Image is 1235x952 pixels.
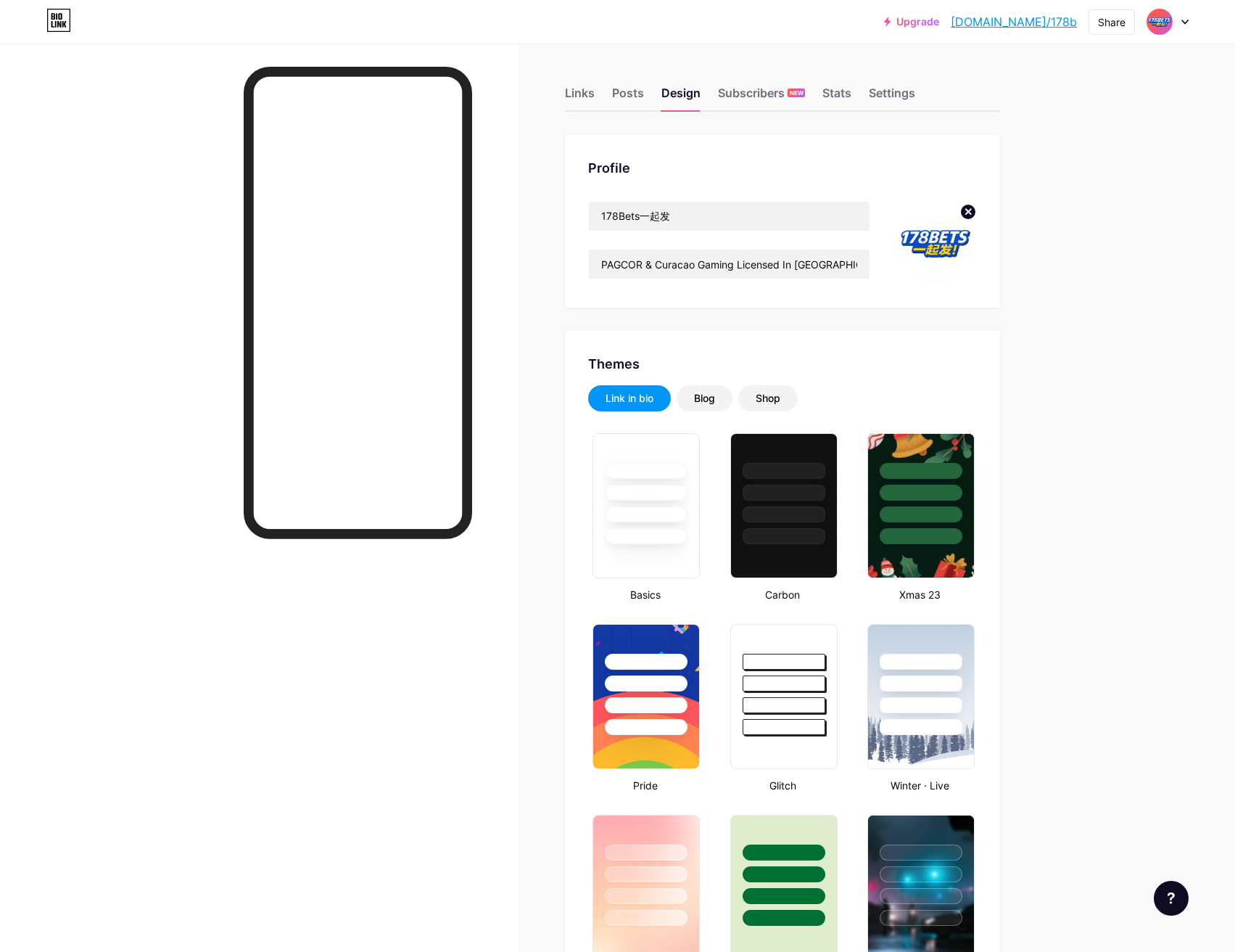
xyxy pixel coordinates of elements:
[790,89,804,97] span: NEW
[822,84,851,110] div: Stats
[694,391,715,406] div: Blog
[863,587,977,602] div: Xmas 23
[661,84,701,110] div: Design
[869,84,915,110] div: Settings
[884,16,939,28] a: Upgrade
[588,778,702,793] div: Pride
[588,354,977,374] div: Themes
[606,391,653,406] div: Link in bio
[893,201,977,284] img: Jason
[589,250,870,279] input: Bio
[565,84,595,110] div: Links
[756,391,780,406] div: Shop
[726,778,840,793] div: Glitch
[588,587,702,602] div: Basics
[718,84,805,110] div: Subscribers
[1146,8,1173,36] img: Jason
[589,202,870,231] input: Name
[951,13,1077,30] a: [DOMAIN_NAME]/178b
[726,587,840,602] div: Carbon
[612,84,644,110] div: Posts
[863,778,977,793] div: Winter · Live
[588,158,977,178] div: Profile
[1098,15,1125,30] div: Share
